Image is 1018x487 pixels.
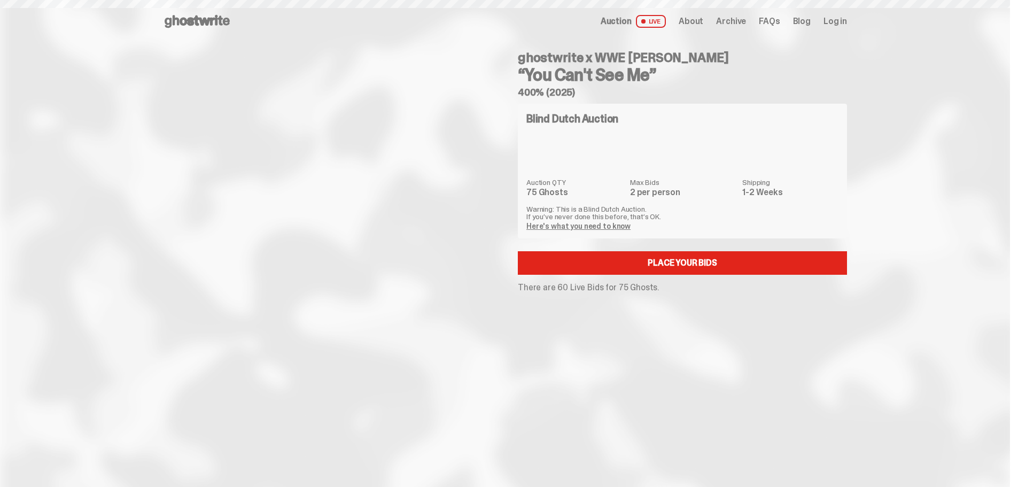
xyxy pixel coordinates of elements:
a: Blog [793,17,811,26]
dd: 75 Ghosts [526,188,624,197]
dd: 1-2 Weeks [742,188,838,197]
h4: ghostwrite x WWE [PERSON_NAME] [518,51,847,64]
dd: 2 per person [630,188,736,197]
dt: Shipping [742,179,838,186]
span: LIVE [636,15,666,28]
a: FAQs [759,17,780,26]
h3: “You Can't See Me” [518,66,847,83]
a: Log in [823,17,847,26]
a: Here's what you need to know [526,221,631,231]
h4: Blind Dutch Auction [526,113,618,124]
span: Auction [601,17,632,26]
p: Warning: This is a Blind Dutch Auction. If you’ve never done this before, that’s OK. [526,205,838,220]
a: Auction LIVE [601,15,666,28]
dt: Auction QTY [526,179,624,186]
p: There are 60 Live Bids for 75 Ghosts. [518,283,847,292]
h5: 400% (2025) [518,88,847,97]
dt: Max Bids [630,179,736,186]
a: About [679,17,703,26]
a: Place your Bids [518,251,847,275]
a: Archive [716,17,746,26]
